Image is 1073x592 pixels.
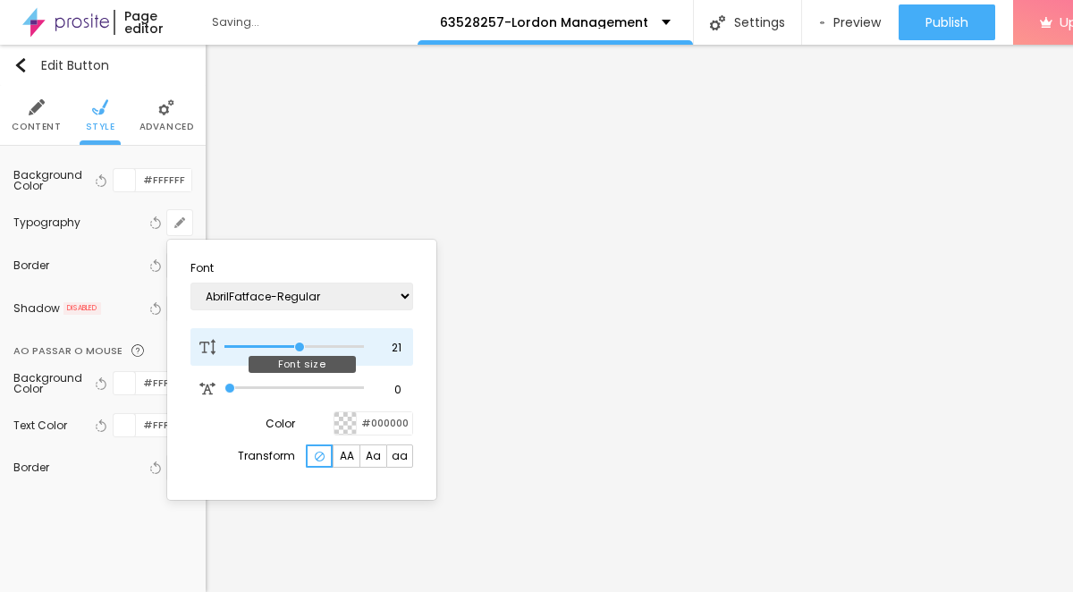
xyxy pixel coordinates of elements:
[366,451,381,461] span: Aa
[315,452,325,461] img: Icone
[190,263,413,274] p: Font
[238,451,295,461] p: Transform
[392,451,408,461] span: aa
[266,419,295,429] p: Color
[199,339,215,355] img: Icon Font Size
[199,381,215,397] img: Icon Letter Spacing
[340,451,354,461] span: AA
